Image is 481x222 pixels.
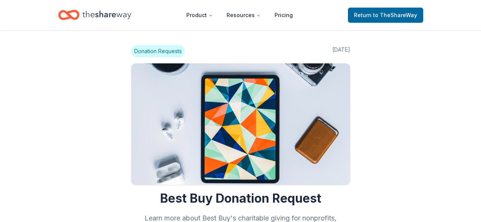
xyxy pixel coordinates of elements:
[332,45,350,57] span: [DATE]
[348,8,423,23] a: Returnto TheShareWay
[131,63,350,185] img: Image for Best Buy Donation Request
[268,8,299,23] a: Pricing
[180,6,299,24] nav: Main
[131,191,350,206] h1: Best Buy Donation Request
[354,11,417,20] span: Return
[131,45,185,57] span: Donation Requests
[221,8,267,23] button: Resources
[180,8,219,23] button: Product
[58,6,131,24] a: Home
[373,12,417,18] span: to TheShareWay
